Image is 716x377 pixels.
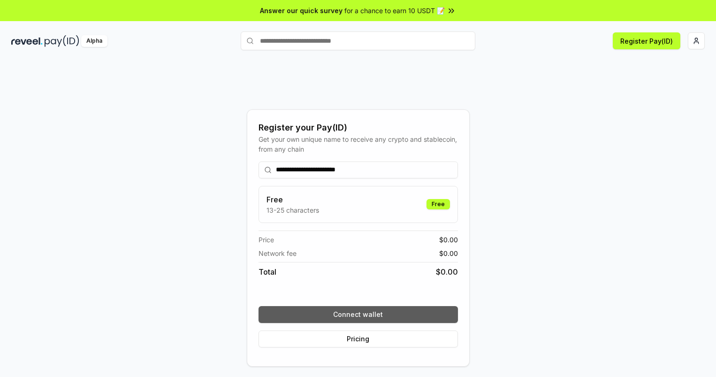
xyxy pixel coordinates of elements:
[613,32,680,49] button: Register Pay(ID)
[259,331,458,347] button: Pricing
[259,134,458,154] div: Get your own unique name to receive any crypto and stablecoin, from any chain
[259,306,458,323] button: Connect wallet
[260,6,343,15] span: Answer our quick survey
[439,235,458,245] span: $ 0.00
[259,248,297,258] span: Network fee
[11,35,43,47] img: reveel_dark
[259,121,458,134] div: Register your Pay(ID)
[267,205,319,215] p: 13-25 characters
[259,266,276,277] span: Total
[427,199,450,209] div: Free
[344,6,445,15] span: for a chance to earn 10 USDT 📝
[45,35,79,47] img: pay_id
[259,235,274,245] span: Price
[436,266,458,277] span: $ 0.00
[439,248,458,258] span: $ 0.00
[81,35,107,47] div: Alpha
[267,194,319,205] h3: Free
